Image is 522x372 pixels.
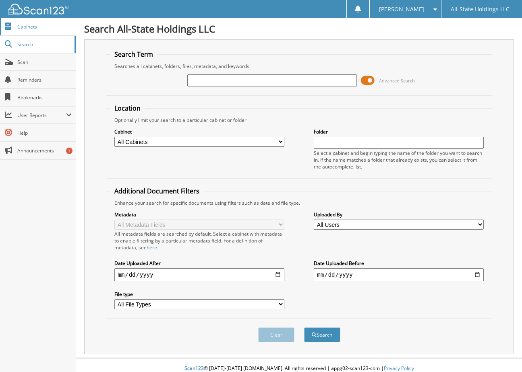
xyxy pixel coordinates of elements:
span: User Reports [17,112,66,119]
a: here [147,244,157,251]
label: Metadata [114,211,284,218]
span: Scan [17,59,72,66]
label: Cabinet [114,128,284,135]
img: scan123-logo-white.svg [8,4,68,14]
div: Optionally limit your search to a particular cabinet or folder [110,117,487,123]
span: Reminders [17,76,72,83]
h1: Search All-State Holdings LLC [84,22,514,35]
label: File type [114,291,284,298]
span: Help [17,129,72,136]
span: Advanced Search [379,78,415,84]
span: Bookmarks [17,94,72,101]
button: Search [304,327,340,342]
button: Clear [258,327,294,342]
legend: Location [110,104,145,113]
label: Date Uploaded After [114,260,284,267]
span: All-State Holdings LLC [451,7,510,12]
label: Folder [314,128,483,135]
div: 7 [66,148,72,154]
a: Privacy Policy [384,365,414,372]
div: Enhance your search for specific documents using filters such as date and file type. [110,199,487,206]
div: Select a cabinet and begin typing the name of the folder you want to search in. If the name match... [314,150,483,170]
label: Date Uploaded Before [314,260,483,267]
input: start [114,268,284,281]
label: Uploaded By [314,211,483,218]
div: Searches all cabinets, folders, files, metadata, and keywords [110,63,487,70]
legend: Additional Document Filters [110,187,203,195]
span: [PERSON_NAME] [379,7,424,12]
legend: Search Term [110,50,157,59]
span: Scan123 [184,365,204,372]
div: All metadata fields are searched by default. Select a cabinet with metadata to enable filtering b... [114,230,284,251]
span: Cabinets [17,23,72,30]
span: Search [17,41,70,48]
input: end [314,268,483,281]
span: Announcements [17,147,72,154]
